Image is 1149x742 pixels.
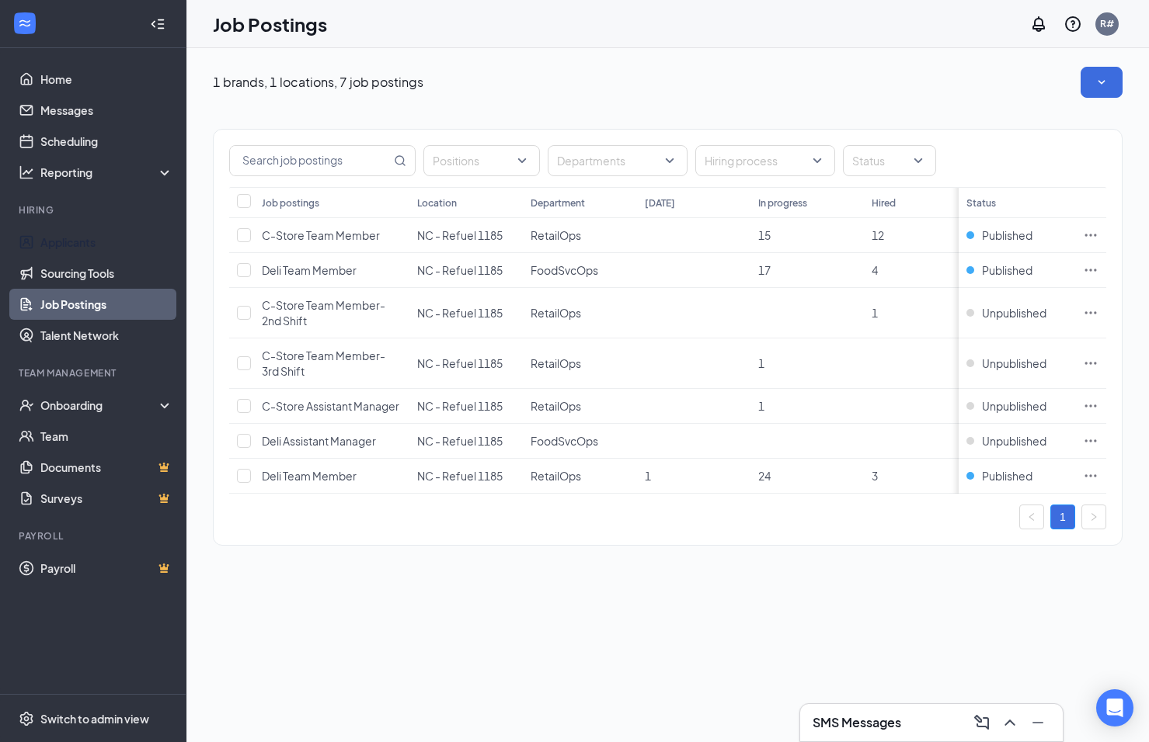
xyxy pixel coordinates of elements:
button: Minimize [1025,710,1050,735]
span: NC - Refuel 1185 [417,399,503,413]
svg: Minimize [1029,713,1047,732]
span: Deli Team Member [262,263,357,277]
th: [DATE] [637,187,750,218]
svg: ComposeMessage [973,713,991,732]
td: RetailOps [523,338,636,389]
span: NC - Refuel 1185 [417,306,503,320]
button: ComposeMessage [970,710,994,735]
div: Department [531,196,585,210]
svg: ChevronUp [1001,713,1019,732]
th: Status [959,187,1075,218]
svg: Ellipses [1083,398,1099,414]
a: DocumentsCrown [40,452,173,483]
a: PayrollCrown [40,553,173,584]
div: Hiring [19,203,170,217]
span: 17 [758,263,771,277]
svg: Ellipses [1083,305,1099,321]
td: RetailOps [523,459,636,494]
svg: UserCheck [19,397,34,413]
span: RetailOps [531,469,581,483]
a: 1 [1051,505,1074,529]
div: Team Management [19,366,170,380]
div: Location [417,196,457,210]
a: Sourcing Tools [40,258,173,289]
span: right [1089,512,1099,522]
h1: Job Postings [213,11,327,37]
span: C-Store Team Member-3rd Shift [262,348,385,378]
span: Unpublished [982,305,1046,321]
span: 15 [758,228,771,242]
span: Published [982,227,1032,243]
svg: Ellipses [1083,262,1099,278]
svg: Settings [19,711,34,726]
li: Previous Page [1019,504,1044,529]
span: Unpublished [982,398,1046,414]
span: NC - Refuel 1185 [417,434,503,448]
a: Team [40,421,173,452]
span: RetailOps [531,228,581,242]
div: Reporting [40,165,174,180]
a: Applicants [40,227,173,258]
a: Job Postings [40,289,173,320]
span: NC - Refuel 1185 [417,228,503,242]
button: left [1019,504,1044,529]
div: Payroll [19,529,170,543]
td: NC - Refuel 1185 [409,218,523,253]
span: NC - Refuel 1185 [417,356,503,370]
td: RetailOps [523,218,636,253]
span: 3 [872,469,878,483]
td: NC - Refuel 1185 [409,424,523,459]
span: Unpublished [982,355,1046,371]
h3: SMS Messages [813,714,901,731]
li: Next Page [1081,504,1106,529]
span: Published [982,262,1032,278]
td: FoodSvcOps [523,424,636,459]
td: RetailOps [523,389,636,424]
span: 4 [872,263,878,277]
svg: QuestionInfo [1064,15,1082,33]
span: 1 [645,469,651,483]
a: SurveysCrown [40,483,173,514]
td: NC - Refuel 1185 [409,288,523,338]
svg: SmallChevronDown [1094,75,1109,90]
td: NC - Refuel 1185 [409,253,523,288]
span: Deli Assistant Manager [262,434,376,448]
p: 1 brands, 1 locations, 7 job postings [213,74,423,91]
span: NC - Refuel 1185 [417,263,503,277]
span: C-Store Team Member-2nd Shift [262,298,385,328]
span: left [1027,512,1036,522]
span: 1 [872,306,878,320]
button: SmallChevronDown [1081,67,1123,98]
span: C-Store Team Member [262,228,380,242]
a: Home [40,64,173,95]
th: In progress [750,187,864,218]
li: 1 [1050,504,1075,529]
span: FoodSvcOps [531,434,598,448]
span: RetailOps [531,306,581,320]
span: 24 [758,469,771,483]
div: Onboarding [40,397,160,413]
svg: Ellipses [1083,433,1099,449]
svg: Ellipses [1083,227,1099,243]
input: Search job postings [230,146,391,175]
span: Deli Team Member [262,469,357,483]
th: Hired [864,187,977,218]
svg: Analysis [19,165,34,180]
span: Unpublished [982,433,1046,449]
span: Published [982,468,1032,484]
td: NC - Refuel 1185 [409,389,523,424]
svg: MagnifyingGlass [394,154,406,167]
a: Talent Network [40,320,173,351]
div: R# [1100,17,1114,30]
svg: Ellipses [1083,355,1099,371]
button: ChevronUp [998,710,1022,735]
div: Switch to admin view [40,711,149,726]
div: Job postings [262,196,319,210]
svg: Collapse [150,16,165,32]
svg: Notifications [1029,15,1048,33]
span: NC - Refuel 1185 [417,469,503,483]
span: RetailOps [531,356,581,370]
span: RetailOps [531,399,581,413]
svg: WorkstreamLogo [17,16,33,31]
div: Open Intercom Messenger [1096,689,1133,726]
